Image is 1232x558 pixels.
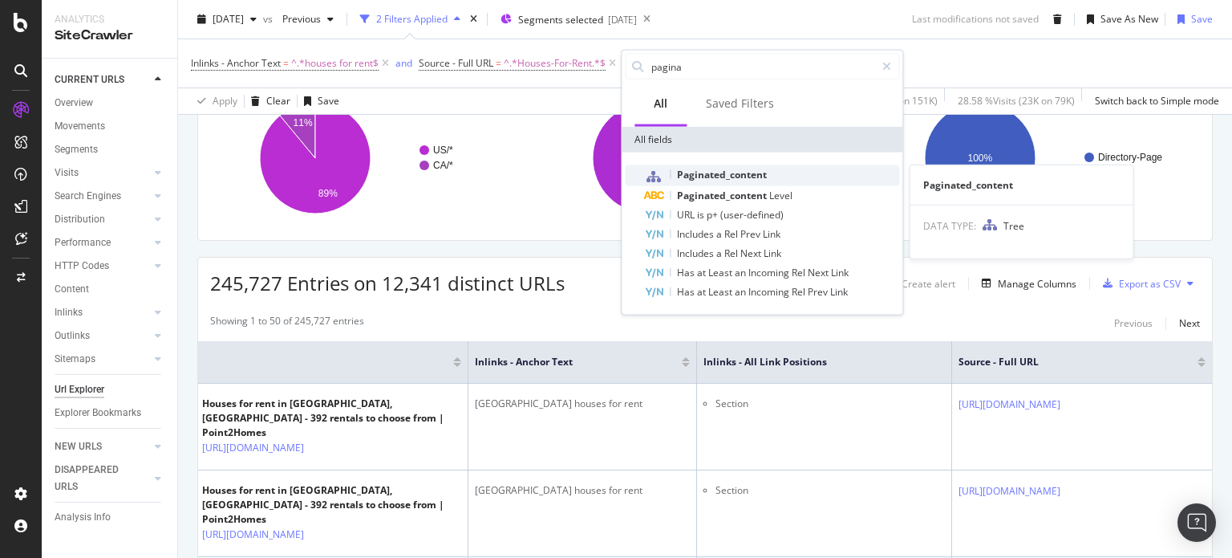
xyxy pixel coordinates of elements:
[677,227,716,241] span: Includes
[55,328,150,344] a: Outlinks
[55,381,166,398] a: Url Explorer
[276,12,321,26] span: Previous
[958,94,1075,108] div: 28.58 % Visits ( 23K on 79K )
[55,165,79,181] div: Visits
[55,141,98,158] div: Segments
[55,405,141,422] div: Explorer Bookmarks
[55,328,90,344] div: Outlinks
[716,227,724,241] span: a
[213,94,237,108] div: Apply
[608,13,637,26] div: [DATE]
[1119,277,1181,291] div: Export as CSV
[504,52,606,75] span: ^.*Houses-For-Rent.*$
[716,246,724,260] span: a
[55,462,136,495] div: DISAPPEARED URLS
[748,285,792,299] span: Incoming
[210,314,364,333] div: Showing 1 to 50 of 245,727 entries
[55,281,89,298] div: Content
[395,55,412,71] button: and
[677,208,697,222] span: URL
[283,56,289,70] span: =
[735,266,748,279] span: an
[619,54,683,73] button: Add Filter
[191,6,263,32] button: [DATE]
[354,6,467,32] button: 2 Filters Applied
[210,88,531,228] div: A chart.
[55,351,95,368] div: Sitemaps
[958,397,1060,413] a: [URL][DOMAIN_NAME]
[55,165,150,181] a: Visits
[735,285,748,299] span: an
[475,483,690,498] div: [GEOGRAPHIC_DATA] houses for rent
[902,277,955,291] div: Create alert
[55,118,105,135] div: Movements
[518,13,603,26] span: Segments selected
[395,56,412,70] div: and
[298,88,339,114] button: Save
[1177,503,1216,542] div: Open Intercom Messenger
[55,211,105,228] div: Distribution
[763,227,780,241] span: Link
[475,397,690,411] div: [GEOGRAPHIC_DATA] houses for rent
[1114,316,1153,330] div: Previous
[677,168,767,181] span: Paginated_content
[677,189,769,202] span: Paginated_content
[55,234,111,251] div: Performance
[55,258,150,275] a: HTTP Codes
[740,246,764,260] span: Next
[1003,219,1024,233] span: Tree
[55,234,150,251] a: Performance
[55,509,166,526] a: Analysis Info
[55,405,166,422] a: Explorer Bookmarks
[724,246,740,260] span: Rel
[55,304,150,321] a: Inlinks
[543,88,864,228] div: A chart.
[55,71,150,88] a: CURRENT URLS
[1171,6,1213,32] button: Save
[55,188,121,205] div: Search Engines
[697,266,708,279] span: at
[958,483,1060,499] a: [URL][DOMAIN_NAME]
[654,96,667,112] div: All
[202,397,461,440] div: Houses for rent in [GEOGRAPHIC_DATA], [GEOGRAPHIC_DATA] - 392 rentals to choose from | Point2Homes
[707,208,720,222] span: p+
[1191,12,1213,26] div: Save
[958,355,1173,369] span: Source - Full URL
[998,277,1076,291] div: Manage Columns
[318,188,338,199] text: 89%
[475,355,658,369] span: Inlinks - Anchor Text
[875,88,1196,228] div: A chart.
[1114,314,1153,333] button: Previous
[55,95,93,112] div: Overview
[55,258,109,275] div: HTTP Codes
[467,11,480,27] div: times
[213,12,244,26] span: 2025 Jul. 31st
[55,13,164,26] div: Analytics
[202,440,304,456] a: [URL][DOMAIN_NAME]
[1179,314,1200,333] button: Next
[708,285,735,299] span: Least
[1100,12,1158,26] div: Save As New
[808,285,830,299] span: Prev
[55,304,83,321] div: Inlinks
[210,270,565,296] span: 245,727 Entries on 12,341 distinct URLs
[792,285,808,299] span: Rel
[55,281,166,298] a: Content
[291,52,379,75] span: ^.*houses for rent$
[697,285,708,299] span: at
[55,211,150,228] a: Distribution
[1098,152,1162,163] text: Directory-Page
[496,56,501,70] span: =
[154,355,449,369] span: URL Card
[792,266,808,279] span: Rel
[55,141,166,158] a: Segments
[1080,6,1158,32] button: Save As New
[494,6,637,32] button: Segments selected[DATE]
[923,219,976,233] span: DATA TYPE:
[55,95,166,112] a: Overview
[715,483,945,498] li: Section
[266,94,290,108] div: Clear
[245,88,290,114] button: Clear
[720,208,784,222] span: (user-defined)
[55,509,111,526] div: Analysis Info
